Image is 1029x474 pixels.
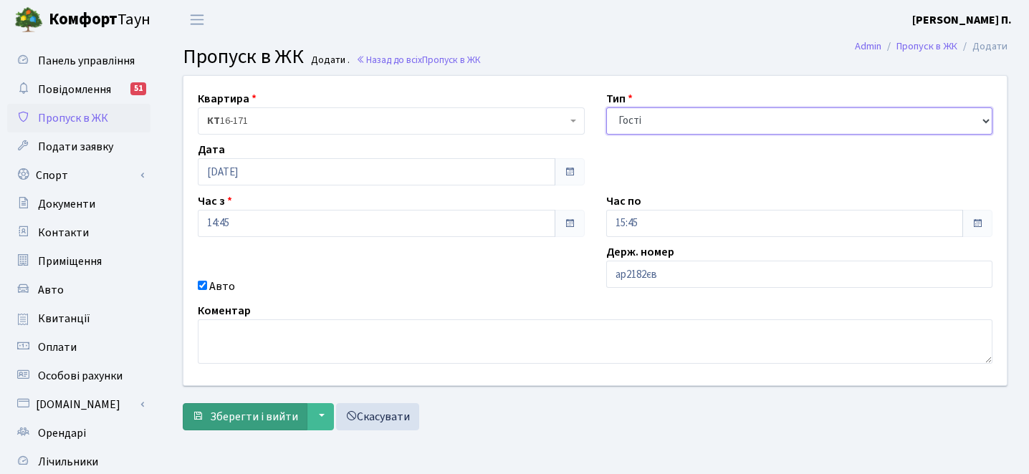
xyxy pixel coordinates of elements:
label: Час по [606,193,641,210]
span: Орендарі [38,425,86,441]
span: Лічильники [38,454,98,470]
small: Додати . [308,54,350,67]
b: КТ [207,114,220,128]
a: Документи [7,190,150,218]
a: Спорт [7,161,150,190]
span: Подати заявку [38,139,113,155]
li: Додати [957,39,1008,54]
a: Admin [855,39,881,54]
span: Панель управління [38,53,135,69]
label: Держ. номер [606,243,674,261]
label: Коментар [198,302,251,319]
span: Повідомлення [38,82,111,97]
a: Повідомлення51 [7,75,150,104]
a: Пропуск в ЖК [7,104,150,132]
a: Особові рахунки [7,362,150,390]
button: Переключити навігацію [179,8,215,32]
span: Квитанції [38,311,90,327]
div: 51 [130,82,146,95]
input: AA0001AA [606,261,993,288]
span: Документи [38,196,95,212]
label: Авто [209,278,235,295]
a: Назад до всіхПропуск в ЖК [356,53,481,67]
a: Скасувати [336,403,419,430]
a: [DOMAIN_NAME] [7,390,150,419]
span: <b>КТ</b>&nbsp;&nbsp;&nbsp;&nbsp;16-171 [198,107,585,135]
img: logo.png [14,6,43,34]
span: Приміщення [38,253,102,269]
span: Особові рахунки [38,368,123,384]
a: Подати заявку [7,132,150,161]
button: Зберегти і вийти [183,403,307,430]
b: Комфорт [49,8,118,31]
span: Зберегти і вийти [210,409,298,425]
span: Пропуск в ЖК [422,53,481,67]
label: Тип [606,90,633,107]
a: Орендарі [7,419,150,448]
a: Пропуск в ЖК [896,39,957,54]
label: Дата [198,141,225,158]
a: Оплати [7,333,150,362]
span: Таун [49,8,150,32]
span: Пропуск в ЖК [38,110,108,126]
b: [PERSON_NAME] П. [912,12,1012,28]
a: [PERSON_NAME] П. [912,11,1012,29]
label: Час з [198,193,232,210]
a: Панель управління [7,47,150,75]
a: Приміщення [7,247,150,276]
label: Квартира [198,90,257,107]
span: Пропуск в ЖК [183,42,304,71]
a: Авто [7,276,150,304]
nav: breadcrumb [833,32,1029,62]
span: Авто [38,282,64,298]
span: Контакти [38,225,89,241]
a: Контакти [7,218,150,247]
a: Квитанції [7,304,150,333]
span: <b>КТ</b>&nbsp;&nbsp;&nbsp;&nbsp;16-171 [207,114,567,128]
span: Оплати [38,339,77,355]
